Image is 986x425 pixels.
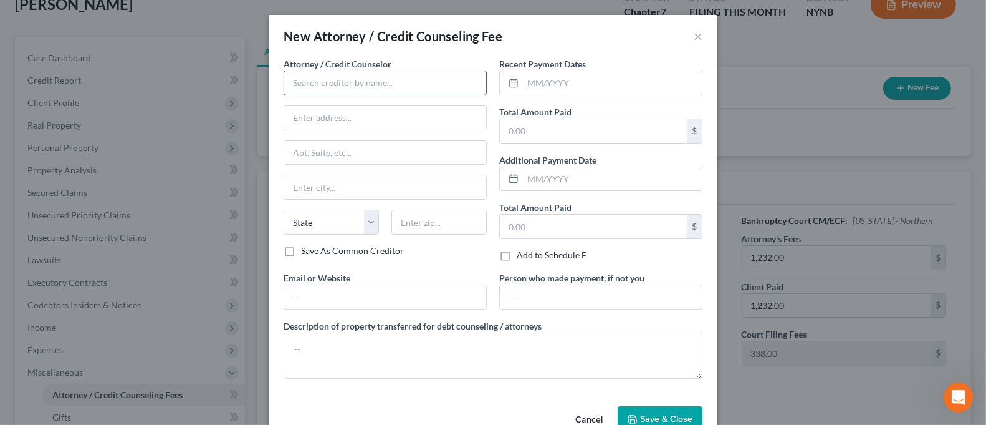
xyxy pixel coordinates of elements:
input: Apt, Suite, etc... [284,141,486,165]
button: Send a message… [214,325,234,344]
h1: [PERSON_NAME] [60,6,141,16]
input: MM/YYYY [523,71,702,95]
input: Search creditor by name... [284,71,487,95]
label: Additional Payment Date [499,154,596,167]
label: Person who made payment, if not you [499,271,644,285]
iframe: Intercom live chat [944,383,974,413]
button: go back [8,5,32,29]
input: 0.00 [500,215,687,238]
p: Active 2h ago [60,16,116,28]
label: Total Amount Paid [499,201,572,214]
div: The court has added a new Credit Counseling Field that we need to update upon filing. Please remo... [20,136,194,222]
button: Gif picker [39,330,49,340]
span: New [284,29,310,44]
input: Enter zip... [391,210,487,235]
button: Home [195,5,219,29]
label: Recent Payment Dates [499,57,586,71]
div: Close [219,5,241,27]
button: Emoji picker [19,330,29,340]
button: Upload attachment [59,330,69,340]
span: Attorney / Credit Counseling Fee [314,29,503,44]
span: Save & Close [640,414,692,424]
button: × [694,29,702,44]
textarea: Message… [11,303,239,325]
label: Add to Schedule F [517,249,586,261]
input: Enter address... [284,106,486,130]
label: Email or Website [284,271,350,285]
input: Enter city... [284,175,486,199]
div: Katie says… [10,98,239,256]
input: -- [500,285,702,309]
div: $ [687,215,702,238]
input: 0.00 [500,119,687,143]
b: 🚨ATTN: [GEOGRAPHIC_DATA] of [US_STATE] [20,106,178,129]
div: $ [687,119,702,143]
img: Profile image for Katie [36,7,55,27]
button: Start recording [79,330,89,340]
input: MM/YYYY [523,167,702,191]
span: Attorney / Credit Counselor [284,59,391,69]
label: Total Amount Paid [499,105,572,119]
label: Description of property transferred for debt counseling / attorneys [284,320,542,333]
input: -- [284,285,486,309]
label: Save As Common Creditor [301,245,404,257]
div: [PERSON_NAME] • [DATE] [20,232,118,239]
div: 🚨ATTN: [GEOGRAPHIC_DATA] of [US_STATE]The court has added a new Credit Counseling Field that we n... [10,98,204,229]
